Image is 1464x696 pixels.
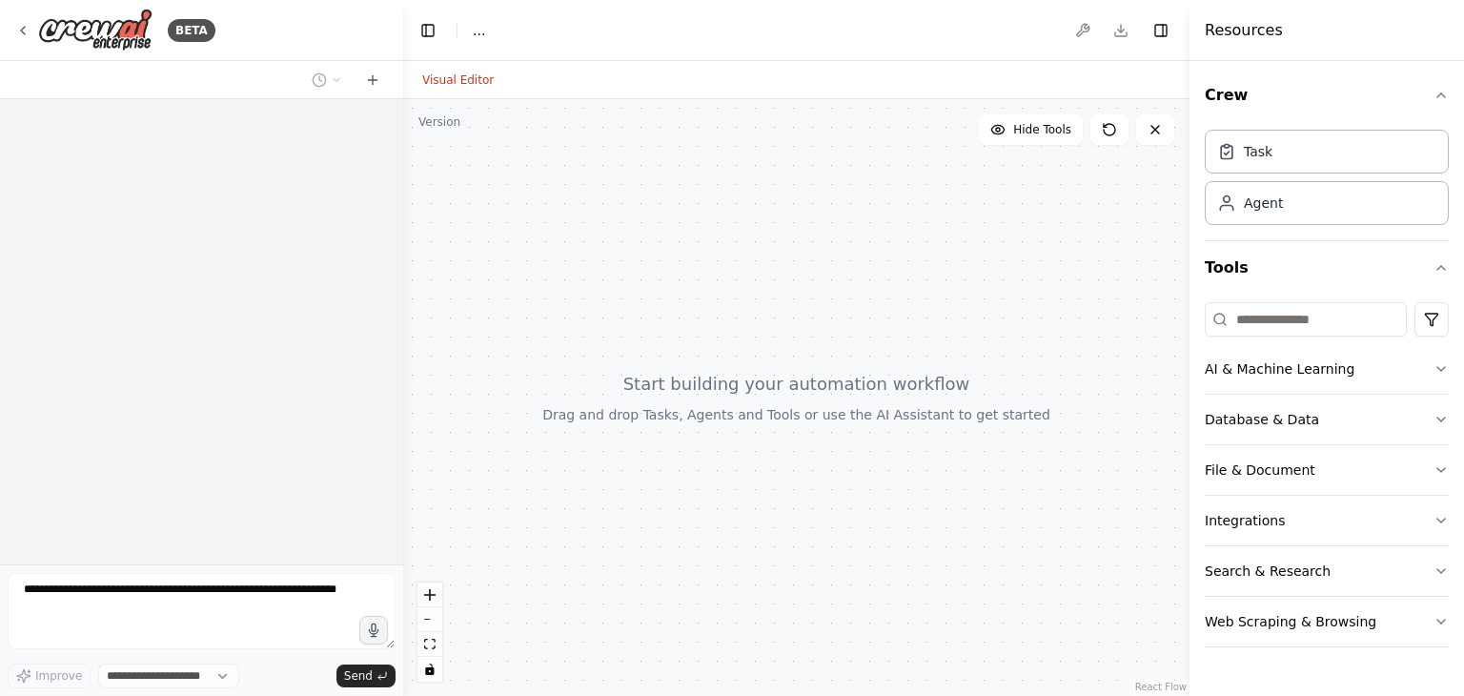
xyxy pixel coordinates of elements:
button: Click to speak your automation idea [359,616,388,645]
button: Send [336,665,396,687]
button: Database & Data [1205,395,1449,444]
button: zoom out [417,607,442,632]
button: zoom in [417,583,442,607]
button: Web Scraping & Browsing [1205,597,1449,646]
button: Switch to previous chat [304,69,350,92]
button: AI & Machine Learning [1205,344,1449,394]
button: toggle interactivity [417,657,442,682]
img: Logo [38,9,152,51]
div: BETA [168,19,215,42]
button: File & Document [1205,445,1449,495]
span: Improve [35,668,82,684]
button: Hide Tools [979,114,1083,145]
span: Hide Tools [1013,122,1071,137]
div: Tools [1205,295,1449,663]
button: Start a new chat [357,69,388,92]
button: fit view [417,632,442,657]
a: React Flow attribution [1135,682,1187,692]
button: Crew [1205,69,1449,122]
button: Improve [8,664,91,688]
h4: Resources [1205,19,1283,42]
span: ... [473,21,485,40]
button: Visual Editor [411,69,505,92]
button: Hide left sidebar [415,17,441,44]
button: Search & Research [1205,546,1449,596]
div: Task [1244,142,1272,161]
div: Agent [1244,194,1283,213]
button: Integrations [1205,496,1449,545]
div: React Flow controls [417,583,442,682]
nav: breadcrumb [473,21,485,40]
button: Hide right sidebar [1148,17,1174,44]
div: Version [418,114,460,130]
button: Tools [1205,241,1449,295]
span: Send [344,668,373,684]
div: Crew [1205,122,1449,240]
